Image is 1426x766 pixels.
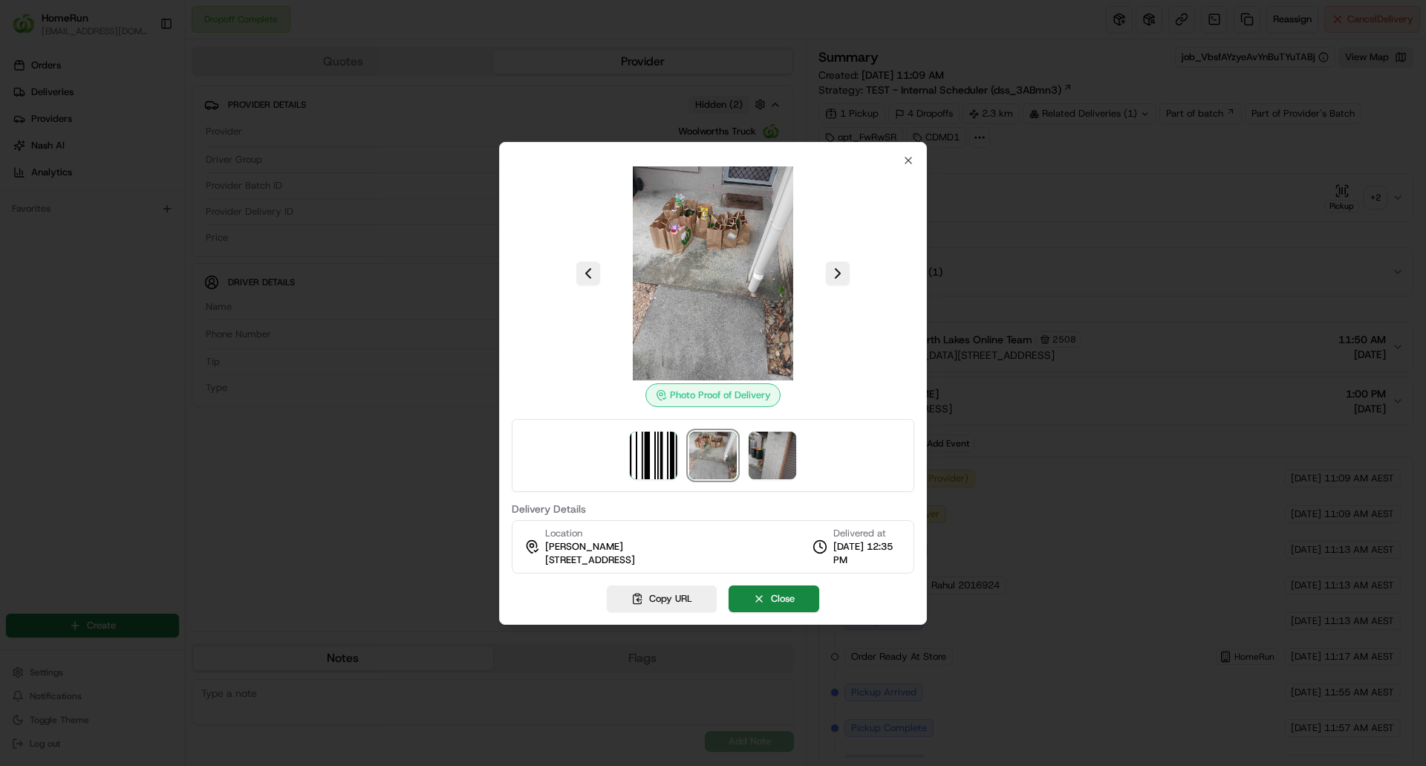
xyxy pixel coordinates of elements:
span: [DATE] 12:35 PM [833,540,902,567]
img: barcode_scan_on_pickup image [630,432,677,479]
img: photo_proof_of_delivery image [606,166,820,380]
span: [PERSON_NAME] [545,540,623,554]
div: Photo Proof of Delivery [645,383,781,407]
span: Delivered at [833,527,902,540]
button: Copy URL [607,585,717,612]
img: photo_proof_of_delivery image [749,432,796,479]
span: Location [545,527,582,540]
img: photo_proof_of_delivery image [689,432,737,479]
button: Close [729,585,819,612]
label: Delivery Details [512,504,914,514]
span: [STREET_ADDRESS] [545,554,635,567]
